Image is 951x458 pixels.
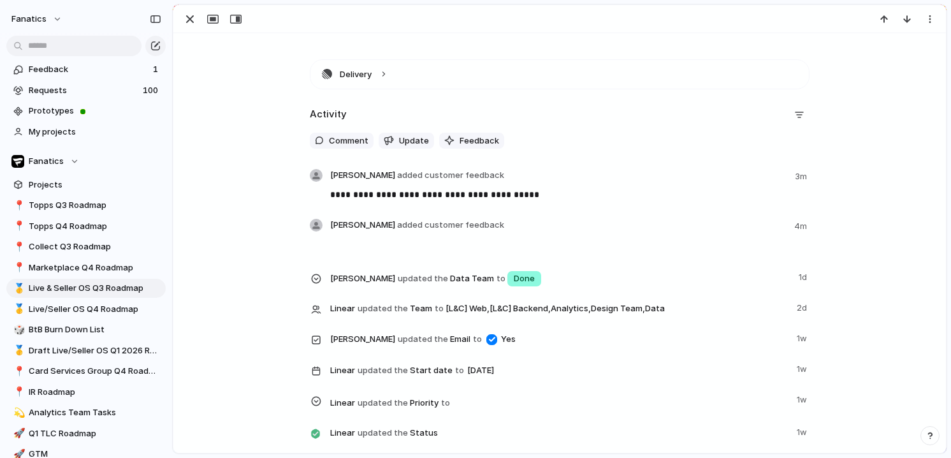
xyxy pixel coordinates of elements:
[358,427,408,440] span: updated the
[473,333,482,346] span: to
[29,63,149,76] span: Feedback
[29,282,161,295] span: Live & Seller OS Q3 Roadmap
[379,133,434,149] button: Update
[13,219,22,233] div: 📍
[6,9,69,29] button: fanatics
[29,262,161,274] span: Marketplace Q4 Roadmap
[153,63,161,76] span: 1
[797,330,809,345] span: 1w
[330,302,355,315] span: Linear
[358,397,408,410] span: updated the
[797,299,809,314] span: 2d
[6,279,166,298] a: 🥇Live & Seller OS Q3 Roadmap
[6,217,166,236] a: 📍Topps Q4 Roadmap
[6,60,166,79] a: Feedback1
[11,344,24,357] button: 🥇
[330,299,789,317] span: Team
[330,397,355,410] span: Linear
[6,403,166,422] a: 💫Analytics Team Tasks
[797,391,809,406] span: 1w
[13,385,22,399] div: 📍
[143,84,161,97] span: 100
[330,360,789,380] span: Start date
[29,179,161,191] span: Projects
[13,281,22,296] div: 🥇
[799,269,809,284] span: 1d
[330,424,789,441] span: Status
[13,240,22,255] div: 📍
[795,170,809,183] span: 3m
[399,135,429,147] span: Update
[6,424,166,443] a: 🚀Q1 TLC Roadmap
[358,302,408,315] span: updated the
[441,397,450,410] span: to
[497,272,505,285] span: to
[11,427,24,440] button: 🚀
[514,272,535,285] span: Done
[13,260,22,275] div: 📍
[464,363,498,378] span: [DATE]
[6,300,166,319] a: 🥇Live/Seller OS Q4 Roadmap
[29,365,161,378] span: Card Services Group Q4 Roadmap
[11,386,24,399] button: 📍
[11,365,24,378] button: 📍
[13,364,22,379] div: 📍
[398,272,448,285] span: updated the
[13,302,22,316] div: 🥇
[397,170,504,180] span: added customer feedback
[13,323,22,337] div: 🎲
[13,406,22,420] div: 💫
[310,60,809,89] button: Delivery
[29,84,139,97] span: Requests
[13,343,22,358] div: 🥇
[6,258,166,277] a: 📍Marketplace Q4 Roadmap
[6,320,166,339] a: 🎲BtB Burn Down List
[330,333,395,346] span: [PERSON_NAME]
[29,323,161,336] span: BtB Burn Down List
[6,122,166,142] a: My projects
[6,196,166,215] a: 📍Topps Q3 Roadmap
[794,220,809,233] span: 4m
[6,152,166,171] button: Fanatics
[330,391,789,413] span: Priority
[29,406,161,419] span: Analytics Team Tasks
[29,240,161,253] span: Collect Q3 Roadmap
[797,360,809,376] span: 1w
[310,133,374,149] button: Comment
[439,133,504,149] button: Feedback
[330,427,355,440] span: Linear
[446,302,665,315] span: [L&C] Web , [L&C] Backend , Analytics , Design Team , Data
[6,237,166,256] div: 📍Collect Q3 Roadmap
[330,269,791,288] span: Data Team
[330,272,395,285] span: [PERSON_NAME]
[11,13,47,26] span: fanatics
[29,303,161,316] span: Live/Seller OS Q4 Roadmap
[6,175,166,195] a: Projects
[11,240,24,253] button: 📍
[329,135,368,147] span: Comment
[11,220,24,233] button: 📍
[29,386,161,399] span: IR Roadmap
[330,169,504,182] span: [PERSON_NAME]
[330,330,789,348] span: Email
[11,303,24,316] button: 🥇
[797,424,809,439] span: 1w
[330,219,504,232] span: [PERSON_NAME]
[29,220,161,233] span: Topps Q4 Roadmap
[6,341,166,360] a: 🥇Draft Live/Seller OS Q1 2026 Roadmap
[310,107,347,122] h2: Activity
[11,199,24,212] button: 📍
[29,126,161,138] span: My projects
[6,383,166,402] a: 📍IR Roadmap
[11,323,24,336] button: 🎲
[6,81,166,100] a: Requests100
[6,362,166,381] a: 📍Card Services Group Q4 Roadmap
[435,302,444,315] span: to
